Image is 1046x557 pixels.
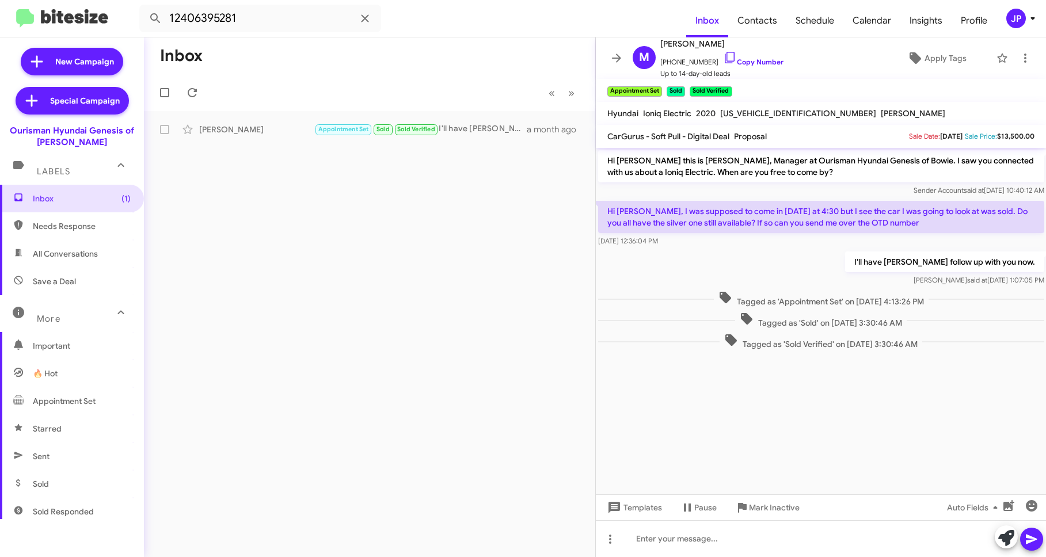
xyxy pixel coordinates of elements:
span: 2020 [696,108,716,119]
span: 🔥 Hot [33,368,58,379]
span: New Campaign [55,56,114,67]
button: Apply Tags [882,48,991,68]
span: Sold [33,478,49,490]
div: I'll have [PERSON_NAME] follow up with you now. [314,123,527,136]
span: Templates [605,497,662,518]
a: Contacts [728,4,786,37]
span: » [568,86,575,100]
small: Appointment Set [607,86,662,97]
p: Hi [PERSON_NAME] this is [PERSON_NAME], Manager at Ourisman Hyundai Genesis of Bowie. I saw you c... [598,150,1044,182]
span: said at [967,276,987,284]
span: M [639,48,649,67]
span: [PHONE_NUMBER] [660,51,783,68]
span: Sale Price: [965,132,997,140]
button: Previous [542,81,562,105]
a: Inbox [686,4,728,37]
span: Starred [33,423,62,434]
span: Appointment Set [33,395,96,407]
a: Insights [900,4,952,37]
span: Tagged as 'Appointment Set' on [DATE] 4:13:26 PM [713,291,928,307]
span: Sale Date: [909,132,940,140]
span: Needs Response [33,220,131,232]
span: [DATE] 12:36:04 PM [598,236,658,245]
a: Calendar [843,4,900,37]
a: Profile [952,4,996,37]
span: Hyundai [607,108,638,119]
div: JP [1006,9,1026,28]
span: Labels [37,166,70,177]
span: Important [33,340,131,352]
span: Tagged as 'Sold Verified' on [DATE] 3:30:46 AM [720,333,922,350]
span: Sender Account [DATE] 10:40:12 AM [913,186,1044,194]
span: $13,500.00 [997,132,1034,140]
span: Auto Fields [947,497,1002,518]
a: New Campaign [21,48,123,75]
span: « [549,86,555,100]
p: Hi [PERSON_NAME], I was supposed to come in [DATE] at 4:30 but I see the car I was going to look ... [598,201,1044,233]
a: Special Campaign [16,87,129,115]
span: said at [963,186,983,194]
span: [PERSON_NAME] [881,108,945,119]
span: Apply Tags [925,48,967,68]
span: Save a Deal [33,276,76,287]
span: Ioniq Electric [643,108,691,119]
div: a month ago [527,124,585,135]
span: [PERSON_NAME] [660,37,783,51]
button: Auto Fields [938,497,1011,518]
span: All Conversations [33,248,98,260]
span: More [37,314,60,324]
span: Special Campaign [50,95,120,106]
span: Sold Responded [33,506,94,517]
button: Next [561,81,581,105]
span: Mark Inactive [749,497,800,518]
button: Pause [671,497,726,518]
button: Mark Inactive [726,497,809,518]
span: CarGurus - Soft Pull - Digital Deal [607,131,729,142]
small: Sold [667,86,685,97]
span: Proposal [734,131,767,142]
span: Sold Verified [397,125,435,133]
button: Templates [596,497,671,518]
button: JP [996,9,1033,28]
span: Tagged as 'Sold' on [DATE] 3:30:46 AM [735,312,907,329]
span: (1) [121,193,131,204]
span: Sent [33,451,50,462]
span: [PERSON_NAME] [DATE] 1:07:05 PM [913,276,1044,284]
input: Search [139,5,381,32]
p: I'll have [PERSON_NAME] follow up with you now. [845,251,1044,272]
nav: Page navigation example [542,81,581,105]
h1: Inbox [160,47,203,65]
span: Inbox [33,193,131,204]
div: [PERSON_NAME] [199,124,314,135]
span: [DATE] [940,132,963,140]
span: Sold [376,125,390,133]
span: Pause [694,497,717,518]
small: Sold Verified [690,86,732,97]
span: [US_VEHICLE_IDENTIFICATION_NUMBER] [720,108,876,119]
span: Appointment Set [318,125,369,133]
a: Schedule [786,4,843,37]
span: Up to 14-day-old leads [660,68,783,79]
a: Copy Number [723,58,783,66]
